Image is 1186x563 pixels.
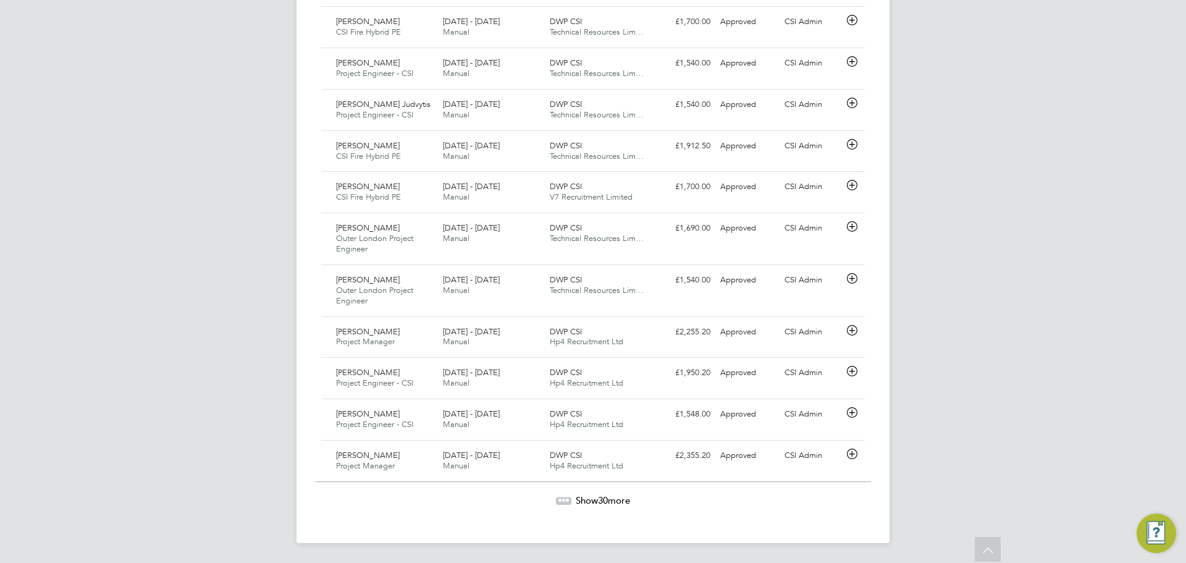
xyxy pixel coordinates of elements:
[550,233,644,243] span: Technical Resources Lim…
[336,274,400,285] span: [PERSON_NAME]
[336,140,400,151] span: [PERSON_NAME]
[336,151,401,161] span: CSI Fire Hybrid PE
[550,408,582,419] span: DWP CSI
[550,181,582,192] span: DWP CSI
[651,446,715,466] div: £2,355.20
[651,404,715,425] div: £1,548.00
[550,378,623,388] span: Hp4 Recruitment Ltd
[336,285,413,306] span: Outer London Project Engineer
[780,363,844,383] div: CSI Admin
[715,136,780,156] div: Approved
[651,136,715,156] div: £1,912.50
[550,367,582,378] span: DWP CSI
[651,53,715,74] div: £1,540.00
[715,322,780,342] div: Approved
[550,419,623,430] span: Hp4 Recruitment Ltd
[651,270,715,290] div: £1,540.00
[780,270,844,290] div: CSI Admin
[443,222,500,233] span: [DATE] - [DATE]
[550,16,582,27] span: DWP CSI
[780,95,844,115] div: CSI Admin
[550,27,644,37] span: Technical Resources Lim…
[780,218,844,239] div: CSI Admin
[651,218,715,239] div: £1,690.00
[715,177,780,197] div: Approved
[780,404,844,425] div: CSI Admin
[780,177,844,197] div: CSI Admin
[443,57,500,68] span: [DATE] - [DATE]
[651,177,715,197] div: £1,700.00
[550,57,582,68] span: DWP CSI
[443,99,500,109] span: [DATE] - [DATE]
[715,12,780,32] div: Approved
[550,450,582,460] span: DWP CSI
[780,322,844,342] div: CSI Admin
[550,336,623,347] span: Hp4 Recruitment Ltd
[443,27,469,37] span: Manual
[780,136,844,156] div: CSI Admin
[443,16,500,27] span: [DATE] - [DATE]
[550,151,644,161] span: Technical Resources Lim…
[715,446,780,466] div: Approved
[443,336,469,347] span: Manual
[443,450,500,460] span: [DATE] - [DATE]
[550,222,582,233] span: DWP CSI
[336,57,400,68] span: [PERSON_NAME]
[715,404,780,425] div: Approved
[550,285,644,295] span: Technical Resources Lim…
[336,378,413,388] span: Project Engineer - CSI
[336,181,400,192] span: [PERSON_NAME]
[336,233,413,254] span: Outer London Project Engineer
[443,68,469,78] span: Manual
[443,367,500,378] span: [DATE] - [DATE]
[443,274,500,285] span: [DATE] - [DATE]
[336,222,400,233] span: [PERSON_NAME]
[715,270,780,290] div: Approved
[443,181,500,192] span: [DATE] - [DATE]
[550,326,582,337] span: DWP CSI
[443,408,500,419] span: [DATE] - [DATE]
[550,99,582,109] span: DWP CSI
[336,109,413,120] span: Project Engineer - CSI
[550,460,623,471] span: Hp4 Recruitment Ltd
[336,16,400,27] span: [PERSON_NAME]
[336,367,400,378] span: [PERSON_NAME]
[336,99,431,109] span: [PERSON_NAME] Judvytis
[336,68,413,78] span: Project Engineer - CSI
[443,140,500,151] span: [DATE] - [DATE]
[550,68,644,78] span: Technical Resources Lim…
[336,408,400,419] span: [PERSON_NAME]
[336,192,401,202] span: CSI Fire Hybrid PE
[336,27,401,37] span: CSI Fire Hybrid PE
[651,322,715,342] div: £2,255.20
[715,363,780,383] div: Approved
[780,446,844,466] div: CSI Admin
[443,326,500,337] span: [DATE] - [DATE]
[443,192,469,202] span: Manual
[651,95,715,115] div: £1,540.00
[780,53,844,74] div: CSI Admin
[550,274,582,285] span: DWP CSI
[443,460,469,471] span: Manual
[550,109,644,120] span: Technical Resources Lim…
[550,192,633,202] span: V7 Recruitment Limited
[443,378,469,388] span: Manual
[443,151,469,161] span: Manual
[1137,514,1176,553] button: Engage Resource Center
[336,326,400,337] span: [PERSON_NAME]
[336,450,400,460] span: [PERSON_NAME]
[336,419,413,430] span: Project Engineer - CSI
[336,460,395,471] span: Project Manager
[576,494,630,506] span: Show more
[651,12,715,32] div: £1,700.00
[715,95,780,115] div: Approved
[443,419,469,430] span: Manual
[443,285,469,295] span: Manual
[443,233,469,243] span: Manual
[651,363,715,383] div: £1,950.20
[598,494,608,506] span: 30
[780,12,844,32] div: CSI Admin
[336,336,395,347] span: Project Manager
[715,218,780,239] div: Approved
[443,109,469,120] span: Manual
